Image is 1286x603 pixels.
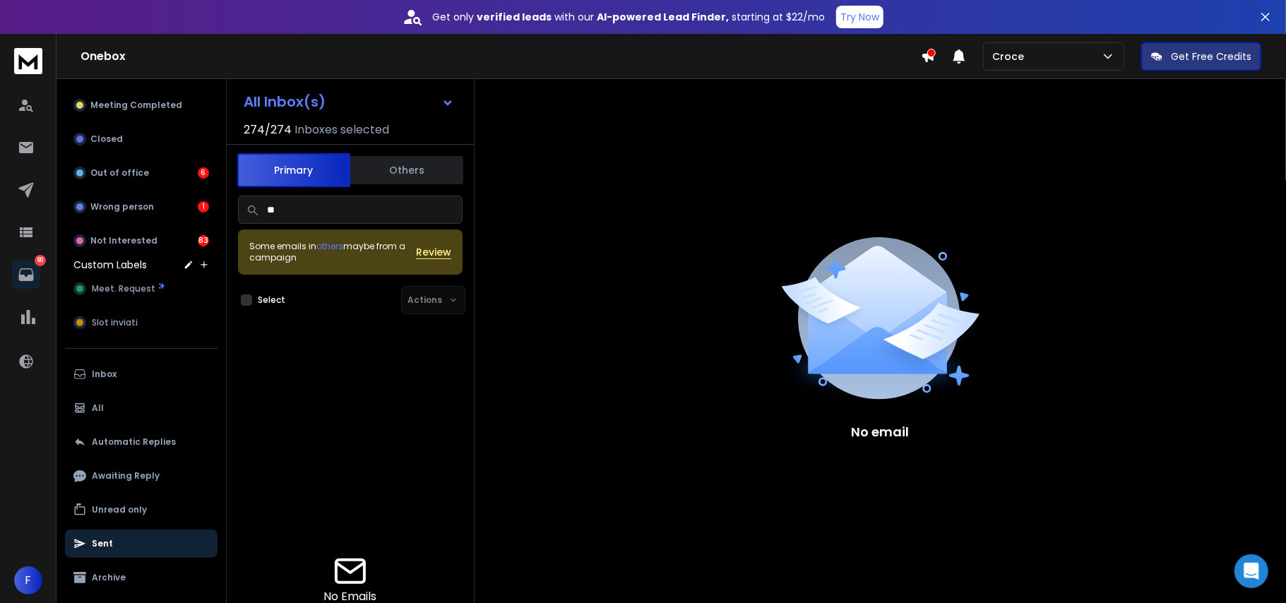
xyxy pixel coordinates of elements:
p: Awaiting Reply [92,470,160,482]
p: Sent [92,538,113,549]
button: Review [416,245,451,259]
h1: Onebox [81,48,921,65]
label: Select [258,294,285,306]
div: Open Intercom Messenger [1234,554,1268,588]
button: Inbox [65,360,218,388]
button: Out of office6 [65,159,218,187]
img: logo [14,48,42,74]
p: All [92,402,104,414]
div: 6 [198,167,209,179]
button: Not Interested83 [65,227,218,255]
span: Slot inviati [92,317,138,328]
p: Wrong person [90,201,154,213]
button: Awaiting Reply [65,462,218,490]
button: Automatic Replies [65,428,218,456]
button: F [14,566,42,595]
p: Get only with our starting at $22/mo [432,10,825,24]
h3: Custom Labels [73,258,147,272]
div: 1 [198,201,209,213]
button: Wrong person1 [65,193,218,221]
p: Unread only [92,504,147,515]
p: Inbox [92,369,117,380]
button: Meet. Request [65,275,218,303]
span: 274 / 274 [244,121,292,138]
a: 90 [12,261,40,289]
p: Archive [92,572,126,583]
p: 90 [35,255,46,266]
p: Closed [90,133,123,145]
h1: All Inbox(s) [244,95,326,109]
button: Sent [65,530,218,558]
p: No email [852,422,910,442]
p: Meeting Completed [90,100,182,111]
p: Not Interested [90,235,157,246]
button: Primary [237,153,350,187]
span: others [316,240,343,252]
div: 83 [198,235,209,246]
p: Get Free Credits [1171,49,1251,64]
button: All Inbox(s) [232,88,465,116]
span: Meet. Request [92,283,155,294]
button: Archive [65,563,218,592]
button: Meeting Completed [65,91,218,119]
button: All [65,394,218,422]
button: Closed [65,125,218,153]
button: Others [350,155,463,186]
p: Croce [992,49,1030,64]
p: Automatic Replies [92,436,176,448]
p: Try Now [840,10,879,24]
button: Slot inviati [65,309,218,337]
div: Some emails in maybe from a campaign [249,241,416,263]
button: Get Free Credits [1141,42,1261,71]
button: Try Now [836,6,883,28]
p: Out of office [90,167,149,179]
strong: verified leads [477,10,552,24]
h3: Inboxes selected [294,121,389,138]
button: Unread only [65,496,218,524]
strong: AI-powered Lead Finder, [597,10,729,24]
